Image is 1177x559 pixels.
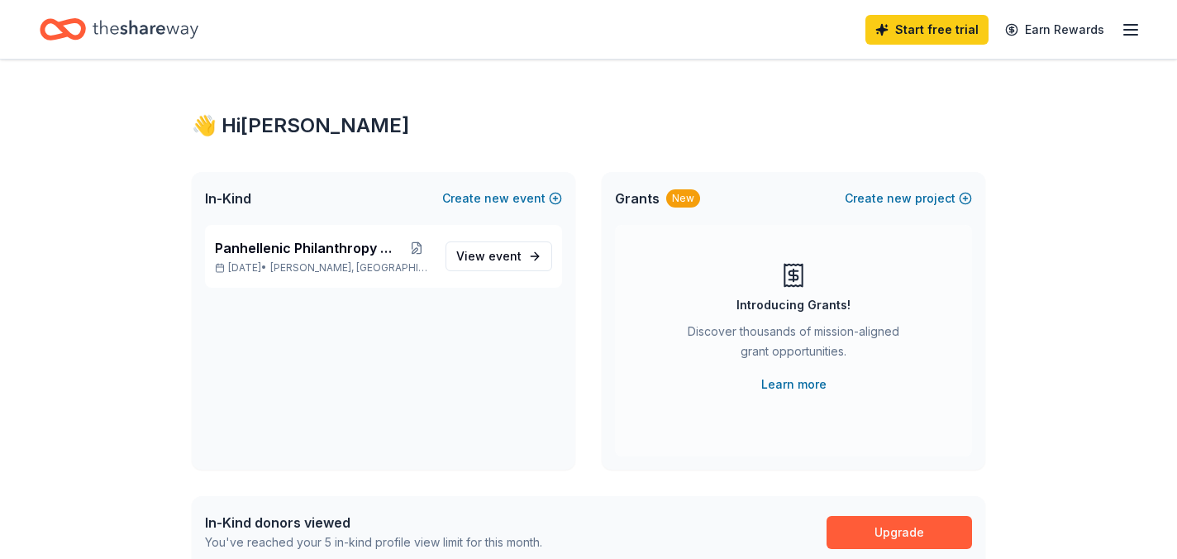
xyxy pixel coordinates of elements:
[488,249,522,263] span: event
[442,189,562,208] button: Createnewevent
[40,10,198,49] a: Home
[205,513,542,533] div: In-Kind donors viewed
[456,246,522,266] span: View
[205,533,542,552] div: You've reached your 5 in-kind profile view limit for this month.
[446,241,552,271] a: View event
[845,189,972,208] button: Createnewproject
[270,261,432,275] span: [PERSON_NAME], [GEOGRAPHIC_DATA]
[215,261,432,275] p: [DATE] •
[484,189,509,208] span: new
[192,112,985,139] div: 👋 Hi [PERSON_NAME]
[887,189,912,208] span: new
[865,15,989,45] a: Start free trial
[205,189,251,208] span: In-Kind
[827,516,972,549] a: Upgrade
[615,189,660,208] span: Grants
[215,238,401,258] span: Panhellenic Philanthropy Gala
[681,322,906,368] div: Discover thousands of mission-aligned grant opportunities.
[761,375,827,394] a: Learn more
[736,295,851,315] div: Introducing Grants!
[995,15,1114,45] a: Earn Rewards
[666,189,700,208] div: New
